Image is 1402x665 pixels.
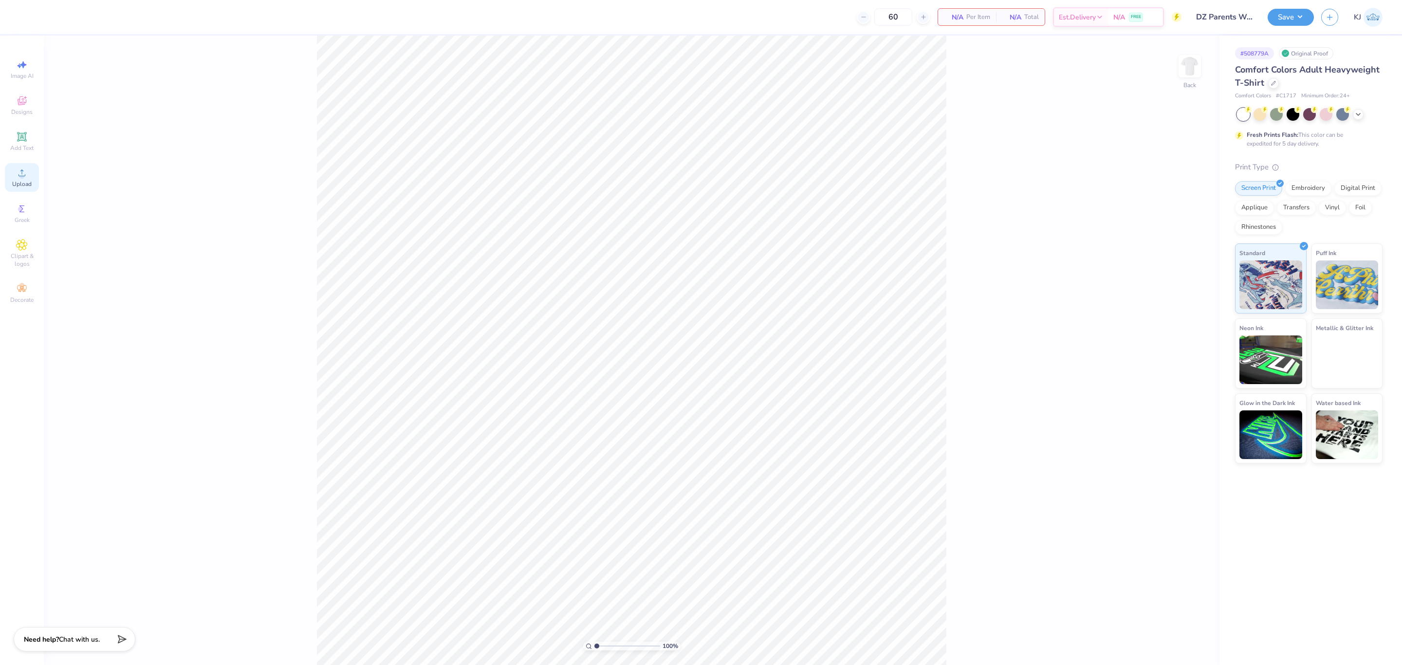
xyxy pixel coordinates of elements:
span: Puff Ink [1316,248,1336,258]
strong: Need help? [24,635,59,644]
span: Comfort Colors [1235,92,1271,100]
div: Embroidery [1285,181,1331,196]
span: Greek [15,216,30,224]
span: Upload [12,180,32,188]
a: KJ [1354,8,1383,27]
span: Image AI [11,72,34,80]
img: Puff Ink [1316,260,1379,309]
span: Per Item [966,12,990,22]
div: Transfers [1277,201,1316,215]
span: N/A [1002,12,1021,22]
span: Designs [11,108,33,116]
strong: Fresh Prints Flash: [1247,131,1298,139]
span: Clipart & logos [5,252,39,268]
img: Glow in the Dark Ink [1239,410,1302,459]
span: Metallic & Glitter Ink [1316,323,1373,333]
img: Standard [1239,260,1302,309]
span: 100 % [663,642,678,650]
div: Print Type [1235,162,1383,173]
span: Add Text [10,144,34,152]
img: Neon Ink [1239,335,1302,384]
img: Water based Ink [1316,410,1379,459]
div: Digital Print [1334,181,1382,196]
div: Screen Print [1235,181,1282,196]
span: # C1717 [1276,92,1296,100]
div: This color can be expedited for 5 day delivery. [1247,130,1366,148]
input: Untitled Design [1189,7,1260,27]
img: Metallic & Glitter Ink [1316,335,1379,384]
span: N/A [1113,12,1125,22]
div: Back [1183,81,1196,90]
span: Total [1024,12,1039,22]
span: Minimum Order: 24 + [1301,92,1350,100]
span: Glow in the Dark Ink [1239,398,1295,408]
span: FREE [1131,14,1141,20]
div: Foil [1349,201,1372,215]
img: Back [1180,56,1199,76]
span: Neon Ink [1239,323,1263,333]
span: Est. Delivery [1059,12,1096,22]
div: # 508779A [1235,47,1274,59]
span: Standard [1239,248,1265,258]
div: Vinyl [1319,201,1346,215]
span: Water based Ink [1316,398,1361,408]
span: KJ [1354,12,1361,23]
span: Comfort Colors Adult Heavyweight T-Shirt [1235,64,1380,89]
span: Decorate [10,296,34,304]
div: Applique [1235,201,1274,215]
div: Rhinestones [1235,220,1282,235]
button: Save [1268,9,1314,26]
div: Original Proof [1279,47,1333,59]
input: – – [874,8,912,26]
span: Chat with us. [59,635,100,644]
span: N/A [944,12,963,22]
img: Kendra Jingco [1364,8,1383,27]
